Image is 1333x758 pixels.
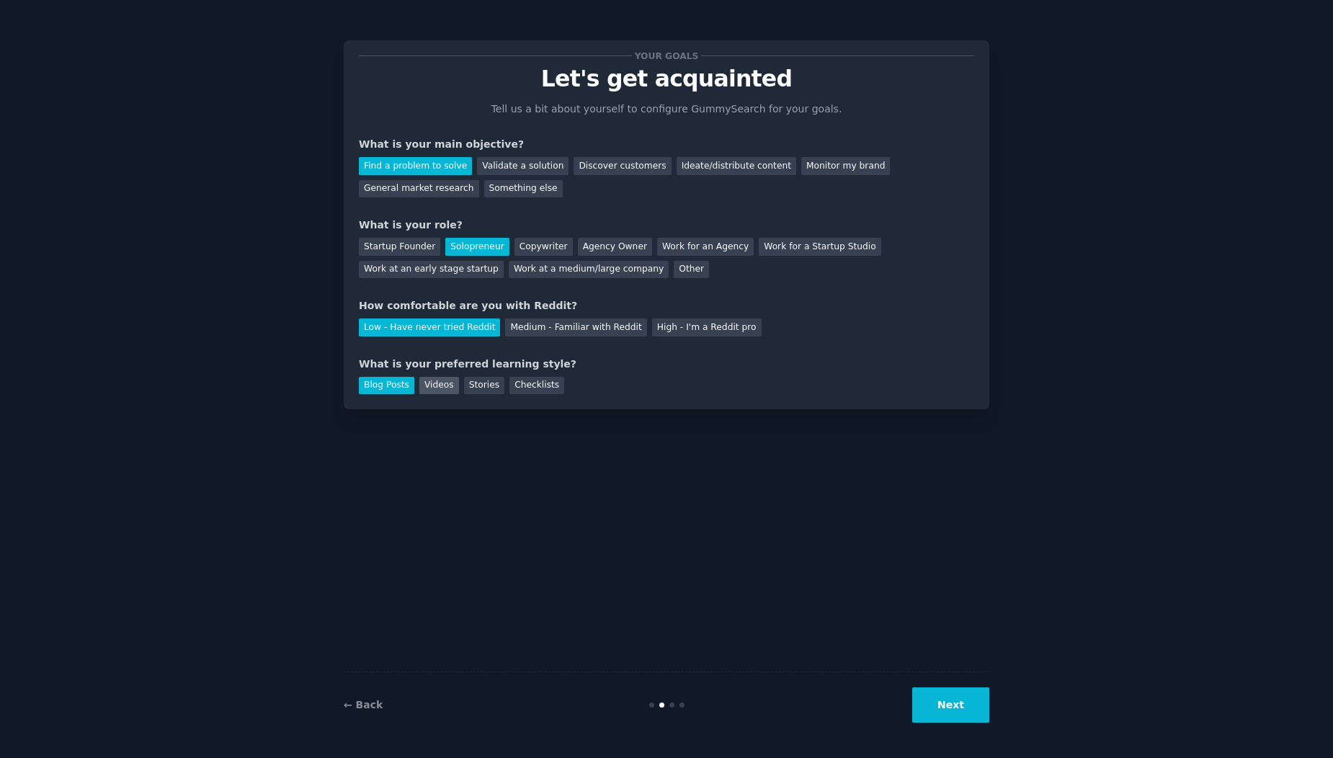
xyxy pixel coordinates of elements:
[359,318,500,336] div: Low - Have never tried Reddit
[632,48,701,63] span: Your goals
[419,377,459,395] div: Videos
[359,238,440,256] div: Startup Founder
[359,298,974,313] div: How comfortable are you with Reddit?
[574,157,671,175] div: Discover customers
[359,66,974,92] p: Let's get acquainted
[359,137,974,152] div: What is your main objective?
[509,261,669,279] div: Work at a medium/large company
[359,357,974,372] div: What is your preferred learning style?
[505,318,646,336] div: Medium - Familiar with Reddit
[578,238,652,256] div: Agency Owner
[674,261,709,279] div: Other
[464,377,504,395] div: Stories
[484,180,563,198] div: Something else
[359,157,472,175] div: Find a problem to solve
[359,218,974,233] div: What is your role?
[912,687,989,723] button: Next
[514,238,573,256] div: Copywriter
[359,180,479,198] div: General market research
[801,157,890,175] div: Monitor my brand
[477,157,569,175] div: Validate a solution
[445,238,509,256] div: Solopreneur
[509,377,564,395] div: Checklists
[344,699,383,710] a: ← Back
[485,102,848,117] p: Tell us a bit about yourself to configure GummySearch for your goals.
[652,318,762,336] div: High - I'm a Reddit pro
[359,261,504,279] div: Work at an early stage startup
[359,377,414,395] div: Blog Posts
[677,157,796,175] div: Ideate/distribute content
[657,238,754,256] div: Work for an Agency
[759,238,881,256] div: Work for a Startup Studio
